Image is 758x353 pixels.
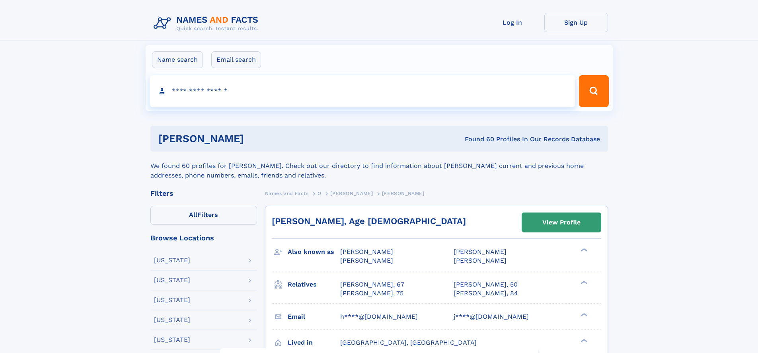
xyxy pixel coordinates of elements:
[579,248,588,253] div: ❯
[579,338,588,343] div: ❯
[154,317,190,323] div: [US_STATE]
[150,234,257,242] div: Browse Locations
[154,337,190,343] div: [US_STATE]
[211,51,261,68] label: Email search
[150,152,608,180] div: We found 60 profiles for [PERSON_NAME]. Check out our directory to find information about [PERSON...
[154,277,190,283] div: [US_STATE]
[272,216,466,226] a: [PERSON_NAME], Age [DEMOGRAPHIC_DATA]
[522,213,601,232] a: View Profile
[544,13,608,32] a: Sign Up
[288,245,340,259] h3: Also known as
[318,188,322,198] a: O
[150,13,265,34] img: Logo Names and Facts
[288,310,340,324] h3: Email
[579,75,608,107] button: Search Button
[454,248,507,255] span: [PERSON_NAME]
[150,206,257,225] label: Filters
[579,312,588,317] div: ❯
[340,257,393,264] span: [PERSON_NAME]
[330,188,373,198] a: [PERSON_NAME]
[288,278,340,291] h3: Relatives
[189,211,197,218] span: All
[265,188,309,198] a: Names and Facts
[158,134,355,144] h1: [PERSON_NAME]
[340,280,404,289] a: [PERSON_NAME], 67
[330,191,373,196] span: [PERSON_NAME]
[340,339,477,346] span: [GEOGRAPHIC_DATA], [GEOGRAPHIC_DATA]
[154,257,190,263] div: [US_STATE]
[340,289,403,298] a: [PERSON_NAME], 75
[150,75,576,107] input: search input
[454,289,518,298] a: [PERSON_NAME], 84
[481,13,544,32] a: Log In
[154,297,190,303] div: [US_STATE]
[542,213,581,232] div: View Profile
[354,135,600,144] div: Found 60 Profiles In Our Records Database
[454,280,518,289] a: [PERSON_NAME], 50
[318,191,322,196] span: O
[454,257,507,264] span: [PERSON_NAME]
[579,280,588,285] div: ❯
[382,191,425,196] span: [PERSON_NAME]
[152,51,203,68] label: Name search
[288,336,340,349] h3: Lived in
[340,248,393,255] span: [PERSON_NAME]
[150,190,257,197] div: Filters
